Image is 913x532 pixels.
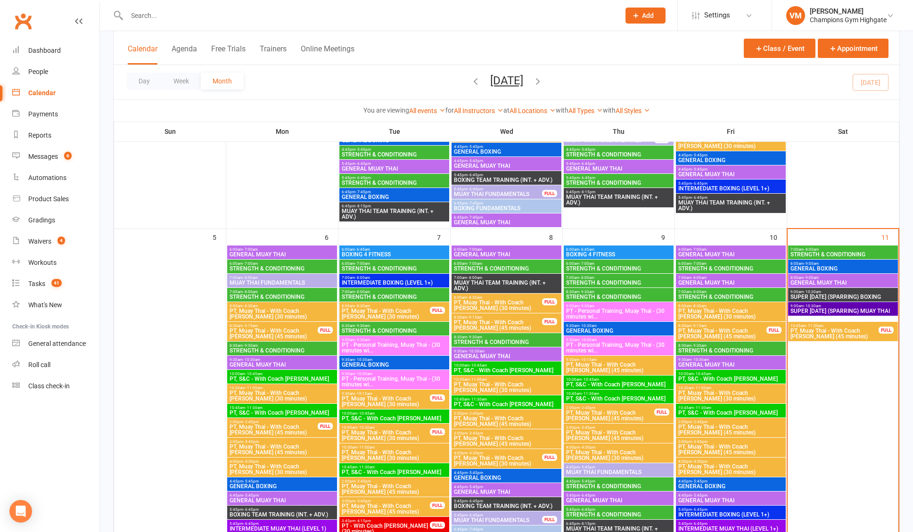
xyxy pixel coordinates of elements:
span: PT, Muay Thai - With Coach [PERSON_NAME] (45 minutes) [790,328,879,339]
div: Tasks [28,280,45,287]
span: Add [642,12,654,19]
a: What's New [12,295,99,316]
span: 9:30am [341,372,447,376]
span: - 6:45pm [580,162,595,166]
span: STRENGTH & CONDITIONING [566,152,672,157]
span: - 8:00am [243,276,258,280]
div: 5 [213,229,226,245]
span: 4:45pm [453,145,559,149]
span: 10:00am [678,372,784,376]
span: STRENGTH & CONDITIONING [341,266,447,271]
span: STRENGTH & CONDITIONING [678,266,784,271]
button: [DATE] [490,74,523,87]
span: 6:00am [678,247,784,252]
span: - 7:00am [579,262,594,266]
div: 11 [881,229,898,245]
span: INTERMEDIATE BOXING (LEVEL 1+) [678,186,784,191]
span: 5:45pm [678,196,784,200]
div: Class check-in [28,382,70,390]
a: Dashboard [12,40,99,61]
span: BOXING 4 FITNESS [566,252,672,257]
span: - 7:45pm [355,190,371,194]
a: Automations [12,167,99,188]
span: 9:00am [566,304,672,308]
span: 10:00am [566,377,672,382]
div: FULL [318,327,333,334]
span: 4:45pm [341,147,447,152]
span: 5:45pm [453,173,559,177]
span: STRENGTH & CONDITIONING [341,152,447,157]
span: - 6:45pm [692,181,707,186]
div: General attendance [28,340,86,347]
span: STRENGTH & CONDITIONING [678,294,784,300]
div: FULL [542,190,557,197]
div: Workouts [28,259,57,266]
div: People [28,68,48,75]
span: 10:00am [453,363,559,368]
span: PT, Muay Thai - With Coach [PERSON_NAME] (45 minutes) [678,328,767,339]
span: 6:00am [229,247,335,252]
span: PT - Personal Training, Muay Thai - (30 minutes wi... [341,342,447,353]
span: - 7:00am [355,262,370,266]
span: PT, Muay Thai - With Coach [PERSON_NAME] (45 minutes) [229,328,318,339]
span: 5:45pm [453,187,543,191]
div: 10 [770,229,787,245]
span: STRENGTH & CONDITIONING [341,294,447,300]
span: GENERAL MUAY THAI [678,362,784,368]
span: GENERAL BOXING [341,194,447,200]
div: Product Sales [28,195,69,203]
a: Gradings [12,210,99,231]
button: Agenda [172,44,197,65]
span: PT, Muay Thai - With Coach [PERSON_NAME] (45 minutes) [566,362,672,373]
span: 8:30am [229,344,335,348]
span: - 5:45pm [468,145,483,149]
span: PT, Muay Thai - With Coach [PERSON_NAME] (30 minutes) [229,308,335,319]
div: Payments [28,110,58,118]
div: FULL [542,318,557,325]
span: - 9:15am [691,324,707,328]
div: 9 [661,229,674,245]
span: - 9:30am [467,335,482,339]
a: Calendar [12,82,99,104]
span: - 11:00am [469,377,487,382]
span: 4 [58,237,65,245]
div: Messages [28,153,58,160]
span: - 7:00am [691,262,707,266]
span: - 9:30am [355,324,370,328]
span: GENERAL MUAY THAI [453,163,559,169]
a: Waivers 4 [12,231,99,252]
span: - 7:00am [467,262,482,266]
span: - 10:30am [691,358,709,362]
span: 7:00am [341,276,447,280]
a: Product Sales [12,188,99,210]
span: - 7:00am [691,247,707,252]
span: - 8:00am [691,290,707,294]
a: All Locations [510,107,556,115]
span: 9:00am [341,338,447,342]
span: GENERAL BOXING [566,328,672,334]
strong: You are viewing [363,106,409,114]
span: 8:30am [566,290,672,294]
span: 8:30am [678,344,784,348]
span: 8:30am [678,324,767,328]
span: PT, Muay Thai - With Coach [PERSON_NAME] (30 minutes) [453,300,543,311]
span: - 5:45pm [692,153,707,157]
div: Waivers [28,237,51,245]
a: Roll call [12,354,99,376]
span: STRENGTH & CONDITIONING [566,294,672,300]
span: GENERAL MUAY THAI [566,166,672,172]
button: Online Meetings [301,44,354,65]
span: 8:30am [453,335,559,339]
span: 5:45pm [566,176,672,180]
span: GENERAL BOXING [790,266,896,271]
button: Trainers [260,44,287,65]
span: - 8:15pm [355,204,371,208]
span: 9:30am [678,358,784,362]
span: 5:45pm [566,162,672,166]
a: Messages 6 [12,146,99,167]
strong: with [556,106,568,114]
span: - 6:45pm [692,196,707,200]
span: 6 [64,152,72,160]
span: - 10:00am [579,338,597,342]
span: 5:45pm [678,181,784,186]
